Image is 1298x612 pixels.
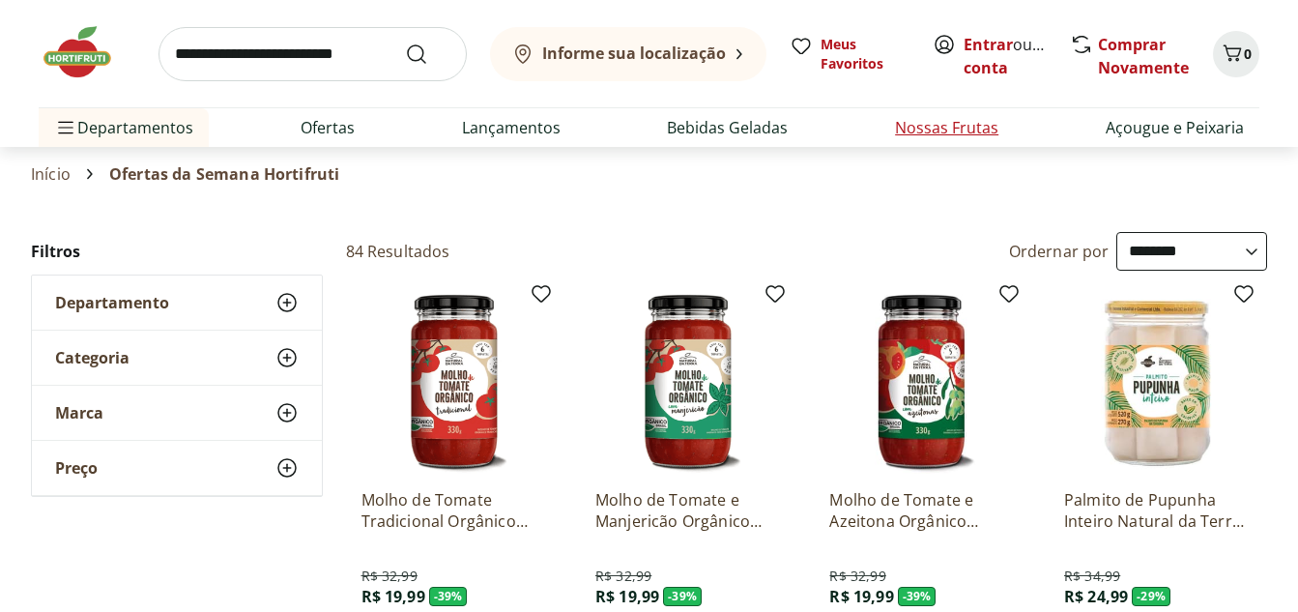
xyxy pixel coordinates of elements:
a: Criar conta [964,34,1070,78]
a: Molho de Tomate Tradicional Orgânico Natural Da Terra 330g [361,489,545,532]
a: Nossas Frutas [895,116,998,139]
button: Departamento [32,276,322,330]
button: Carrinho [1213,31,1259,77]
a: Molho de Tomate e Manjericão Orgânico Natural Da Terra 330g [595,489,779,532]
span: Marca [55,403,103,423]
h2: Filtros [31,232,323,271]
a: Entrar [964,34,1013,55]
img: Hortifruti [39,23,135,81]
button: Menu [54,104,77,151]
button: Submit Search [405,43,451,66]
span: - 39 % [663,587,702,606]
a: Início [31,165,71,183]
button: Categoria [32,331,322,385]
span: Ofertas da Semana Hortifruti [109,165,339,183]
span: R$ 32,99 [361,567,418,586]
span: - 39 % [898,587,937,606]
span: R$ 32,99 [829,567,885,586]
img: Molho de Tomate Tradicional Orgânico Natural Da Terra 330g [361,290,545,474]
span: Preço [55,458,98,478]
button: Preço [32,441,322,495]
img: Palmito de Pupunha Inteiro Natural da Terra 270g [1064,290,1248,474]
a: Lançamentos [462,116,561,139]
span: 0 [1244,44,1252,63]
span: Meus Favoritos [821,35,909,73]
a: Comprar Novamente [1098,34,1189,78]
span: Departamentos [54,104,193,151]
b: Informe sua localização [542,43,726,64]
input: search [159,27,467,81]
a: Ofertas [301,116,355,139]
button: Informe sua localização [490,27,766,81]
span: R$ 19,99 [829,586,893,607]
button: Marca [32,386,322,440]
span: R$ 34,99 [1064,567,1120,586]
a: Palmito de Pupunha Inteiro Natural da Terra 270g [1064,489,1248,532]
label: Ordernar por [1009,241,1110,262]
span: R$ 24,99 [1064,586,1128,607]
h2: 84 Resultados [346,241,450,262]
span: R$ 32,99 [595,567,651,586]
span: Categoria [55,348,130,367]
span: R$ 19,99 [361,586,425,607]
span: Departamento [55,293,169,312]
a: Açougue e Peixaria [1106,116,1244,139]
a: Bebidas Geladas [667,116,788,139]
a: Meus Favoritos [790,35,909,73]
span: - 39 % [429,587,468,606]
span: ou [964,33,1050,79]
img: Molho de Tomate e Azeitona Orgânico Natural Da Terra 330g [829,290,1013,474]
img: Molho de Tomate e Manjericão Orgânico Natural Da Terra 330g [595,290,779,474]
a: Molho de Tomate e Azeitona Orgânico Natural Da Terra 330g [829,489,1013,532]
span: - 29 % [1132,587,1170,606]
span: R$ 19,99 [595,586,659,607]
